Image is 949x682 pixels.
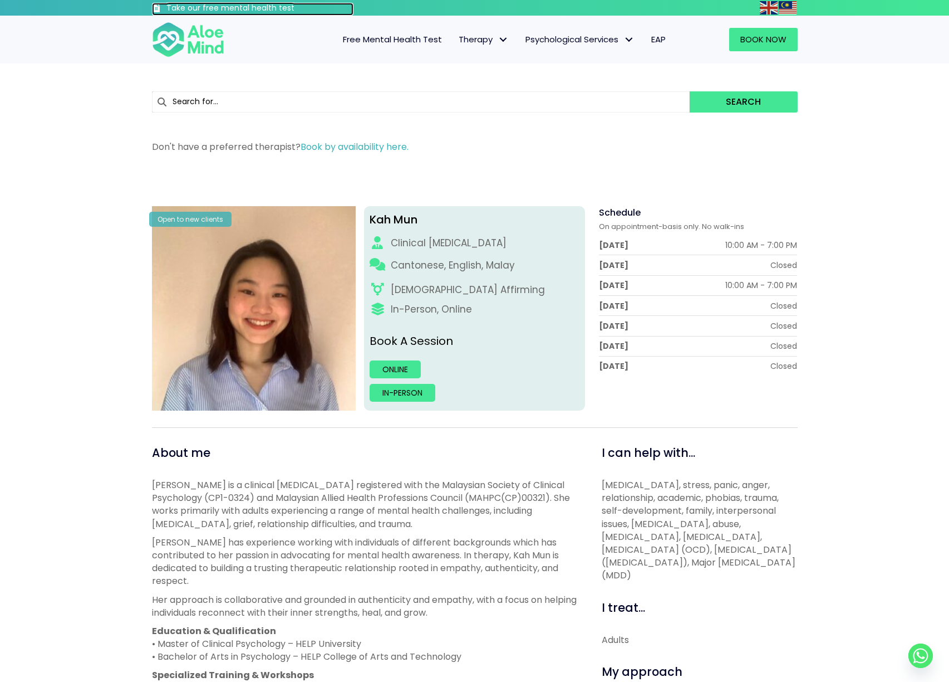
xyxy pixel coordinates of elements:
[152,669,314,681] strong: Specialized Training & Workshops
[599,260,628,271] div: [DATE]
[602,600,645,616] span: I treat...
[152,140,798,153] p: Don't have a preferred therapist?
[525,33,635,45] span: Psychological Services
[690,91,797,113] button: Search
[599,340,628,352] div: [DATE]
[517,28,643,51] a: Psychological ServicesPsychological Services: submenu
[152,91,690,113] input: Search for...
[391,259,515,272] p: Cantonese, English, Malay
[152,445,210,461] span: About me
[740,33,786,45] span: Book Now
[152,479,577,530] p: [PERSON_NAME] is a clinical [MEDICAL_DATA] registered with the Malaysian Society of Clinical Psyc...
[391,283,545,297] div: [DEMOGRAPHIC_DATA] Affirming
[149,212,232,227] div: Open to new clients
[643,28,674,51] a: EAP
[760,1,779,14] a: English
[152,21,224,58] img: Aloe mind Logo
[599,206,641,219] span: Schedule
[370,384,435,402] a: In-person
[370,212,579,228] div: Kah Mun
[152,625,276,637] strong: Education & Qualification
[651,33,666,45] span: EAP
[602,445,695,461] span: I can help with...
[152,625,577,664] p: • Master of Clinical Psychology – HELP University • Bachelor of Arts in Psychology – HELP College...
[725,240,797,251] div: 10:00 AM - 7:00 PM
[621,32,637,48] span: Psychological Services: submenu
[301,140,409,153] a: Book by availability here.
[495,32,512,48] span: Therapy: submenu
[166,3,354,14] h3: Take our free mental health test
[152,593,577,619] p: Her approach is collaborative and grounded in authenticity and empathy, with a focus on helping i...
[770,340,797,352] div: Closed
[391,236,507,250] div: Clinical [MEDICAL_DATA]
[450,28,517,51] a: TherapyTherapy: submenu
[599,280,628,291] div: [DATE]
[599,240,628,251] div: [DATE]
[152,536,577,588] p: [PERSON_NAME] has experience working with individuals of different backgrounds which has contribu...
[760,1,778,14] img: en
[770,300,797,311] div: Closed
[370,333,579,349] p: Book A Session
[391,303,472,316] div: In-Person, Online
[602,664,682,680] span: My approach
[908,644,933,668] a: Whatsapp
[335,28,450,51] a: Free Mental Health Test
[343,33,442,45] span: Free Mental Health Test
[602,634,798,646] div: Adults
[770,320,797,332] div: Closed
[779,1,798,14] a: Malay
[370,361,421,378] a: Online
[599,300,628,311] div: [DATE]
[239,28,674,51] nav: Menu
[725,280,797,291] div: 10:00 AM - 7:00 PM
[770,361,797,372] div: Closed
[152,3,354,16] a: Take our free mental health test
[599,361,628,372] div: [DATE]
[599,221,744,232] span: On appointment-basis only. No walk-ins
[152,206,356,411] img: Kah Mun-profile-crop-300×300
[602,479,798,582] p: [MEDICAL_DATA], stress, panic, anger, relationship, academic, phobias, trauma, self-development, ...
[459,33,509,45] span: Therapy
[779,1,796,14] img: ms
[599,320,628,332] div: [DATE]
[770,260,797,271] div: Closed
[729,28,798,51] a: Book Now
